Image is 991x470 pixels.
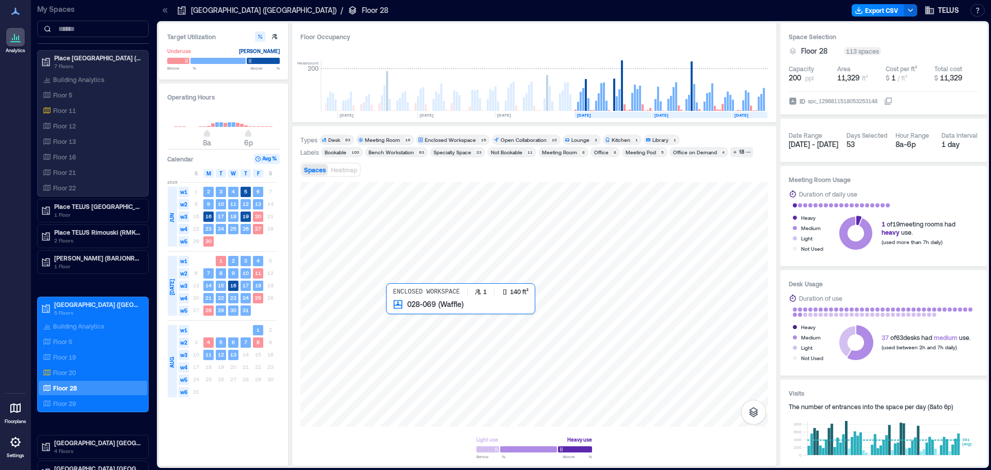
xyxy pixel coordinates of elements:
div: 8 [612,149,618,155]
div: Bench Workstation [369,149,414,156]
span: medium [934,334,957,341]
text: 23 [230,295,236,301]
span: w1 [179,256,189,266]
div: Heavy [801,322,816,332]
p: [PERSON_NAME] (BARJONRN) - CLOSED [54,254,141,262]
div: Library [652,136,668,143]
span: Above % [563,453,592,460]
span: AUG [168,357,176,368]
p: Floor 19 [53,353,76,361]
tspan: 600 [794,429,802,434]
div: Area [837,64,851,73]
text: 4 [207,339,210,345]
div: Floor Occupancy [300,31,768,42]
p: [GEOGRAPHIC_DATA] [GEOGRAPHIC_DATA]-4519 (BNBYBCDW) [54,439,141,447]
span: JUN [168,213,176,222]
p: Floor 22 [53,184,76,192]
div: Specialty Space [434,149,471,156]
h3: Visits [789,388,979,398]
text: 4 [232,188,235,195]
div: of 63 desks had use. [882,333,971,342]
div: Meeting Pod [626,149,656,156]
text: 2 [232,257,235,264]
text: 21 [205,295,212,301]
div: Not Used [801,353,823,363]
tspan: 200 [794,445,802,450]
button: Avg % [254,154,280,164]
span: / ft² [898,74,907,82]
text: 12 [218,351,224,358]
span: ft² [862,74,868,82]
text: 11 [255,270,261,276]
span: ID [800,96,805,106]
div: 113 spaces [844,47,881,55]
text: 6 [232,339,235,345]
p: Building Analytics [53,75,104,84]
span: w6 [179,387,189,397]
div: Types [300,136,317,144]
span: TELUS [938,5,959,15]
text: 15 [218,282,224,288]
div: 1 [633,137,640,143]
text: 24 [218,225,224,232]
p: Floor 12 [53,122,76,130]
span: (used more than 7h daily) [882,239,942,245]
h3: Calendar [167,154,194,164]
p: 1 Floor [54,262,141,270]
span: w1 [179,325,189,335]
div: Bookable [325,149,346,156]
text: 13 [230,351,236,358]
span: $ [934,74,938,82]
p: 4 Floors [54,447,141,455]
span: T [244,169,247,177]
tspan: 400 [794,437,802,442]
h3: Operating Hours [167,92,280,102]
text: 1 [257,327,260,333]
div: Office on Demand [673,149,717,156]
text: 13 [255,201,261,207]
p: My Spaces [37,4,149,14]
span: w5 [179,236,189,247]
span: w4 [179,293,189,303]
text: 30 [230,307,236,313]
p: Floor 13 [53,137,76,145]
text: 16 [205,213,212,219]
p: Place [GEOGRAPHIC_DATA] (MTRLPQGL) [54,54,141,62]
button: Floor 28 [801,46,840,56]
div: 19 [403,137,412,143]
text: 30 [205,238,212,244]
text: 12 [243,201,249,207]
span: Below % [167,65,196,71]
div: 23 [474,149,483,155]
text: 9 [207,201,210,207]
div: 15 [479,137,488,143]
span: S [195,169,198,177]
text: 23 [205,225,212,232]
span: [DATE] - [DATE] [789,140,838,149]
div: 8 [580,149,586,155]
text: 8 [219,270,222,276]
p: Floor 29 [53,399,76,408]
div: Enclosed Workspace [425,136,476,143]
text: 26 [243,225,249,232]
span: 8a [203,138,211,147]
div: 1 [672,137,678,143]
text: 25 [230,225,236,232]
text: 17 [243,282,249,288]
div: Not Used [801,244,823,254]
span: 1 [882,220,885,228]
div: Open Collaboration [501,136,547,143]
p: 5 Floors [54,309,141,317]
text: [DATE] [497,112,511,118]
text: 3 [219,188,222,195]
div: 53 [846,139,887,150]
div: Days Selected [846,131,887,139]
a: Settings [3,430,28,462]
div: Data Interval [941,131,978,139]
text: 5 [244,188,247,195]
text: 6 [257,188,260,195]
div: Meeting Room [365,136,400,143]
span: w3 [179,281,189,291]
span: w4 [179,362,189,372]
text: 3 [244,257,247,264]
